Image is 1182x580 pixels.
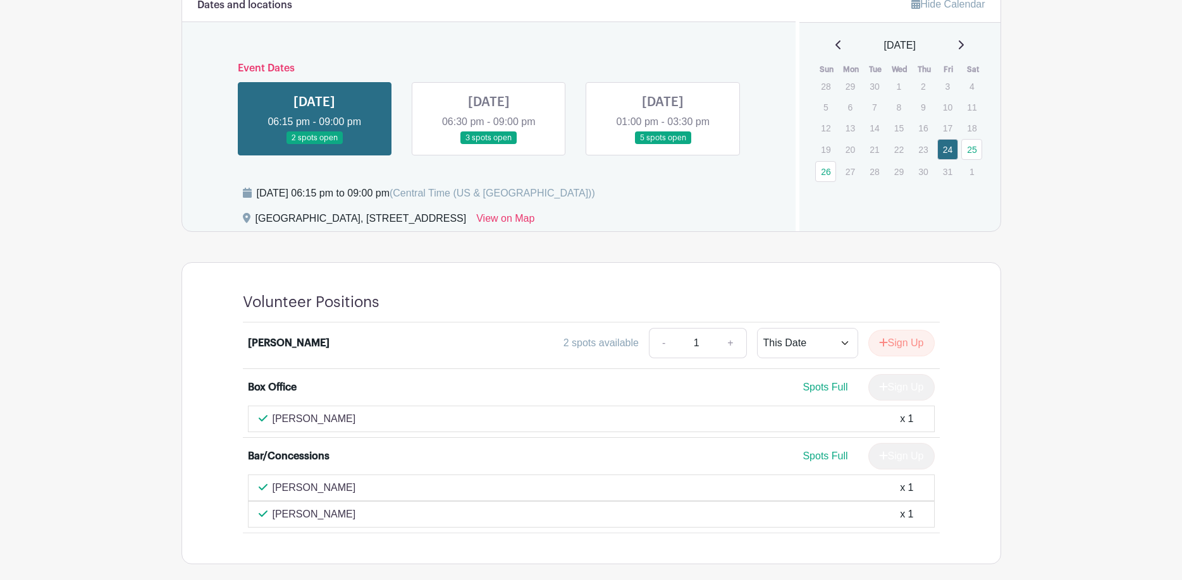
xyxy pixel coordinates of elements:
[937,97,958,117] p: 10
[228,63,751,75] h6: Event Dates
[248,335,329,351] div: [PERSON_NAME]
[889,76,909,96] p: 1
[961,76,982,96] p: 4
[889,97,909,117] p: 8
[273,411,356,426] p: [PERSON_NAME]
[913,162,933,181] p: 30
[961,97,982,117] p: 11
[840,140,861,159] p: 20
[913,140,933,159] p: 23
[563,335,639,351] div: 2 spots available
[255,211,467,231] div: [GEOGRAPHIC_DATA], [STREET_ADDRESS]
[815,161,836,182] a: 26
[913,97,933,117] p: 9
[889,118,909,138] p: 15
[900,480,913,495] div: x 1
[889,140,909,159] p: 22
[937,162,958,181] p: 31
[864,97,885,117] p: 7
[868,330,935,356] button: Sign Up
[900,411,913,426] div: x 1
[961,63,985,76] th: Sat
[864,140,885,159] p: 21
[815,140,836,159] p: 19
[864,162,885,181] p: 28
[257,186,595,201] div: [DATE] 06:15 pm to 09:00 pm
[900,507,913,522] div: x 1
[961,139,982,160] a: 25
[839,63,864,76] th: Mon
[840,76,861,96] p: 29
[937,76,958,96] p: 3
[888,63,913,76] th: Wed
[913,76,933,96] p: 2
[884,38,916,53] span: [DATE]
[912,63,937,76] th: Thu
[815,97,836,117] p: 5
[273,480,356,495] p: [PERSON_NAME]
[273,507,356,522] p: [PERSON_NAME]
[248,449,329,464] div: Bar/Concessions
[803,382,847,392] span: Spots Full
[863,63,888,76] th: Tue
[243,293,379,311] h4: Volunteer Positions
[815,76,836,96] p: 28
[937,118,958,138] p: 17
[815,63,839,76] th: Sun
[715,328,746,358] a: +
[803,450,847,461] span: Spots Full
[864,118,885,138] p: 14
[961,162,982,181] p: 1
[649,328,678,358] a: -
[937,63,961,76] th: Fri
[840,97,861,117] p: 6
[840,162,861,181] p: 27
[864,76,885,96] p: 30
[815,118,836,138] p: 12
[476,211,534,231] a: View on Map
[248,380,297,395] div: Box Office
[840,118,861,138] p: 13
[937,139,958,160] a: 24
[889,162,909,181] p: 29
[961,118,982,138] p: 18
[390,188,595,198] span: (Central Time (US & [GEOGRAPHIC_DATA]))
[913,118,933,138] p: 16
